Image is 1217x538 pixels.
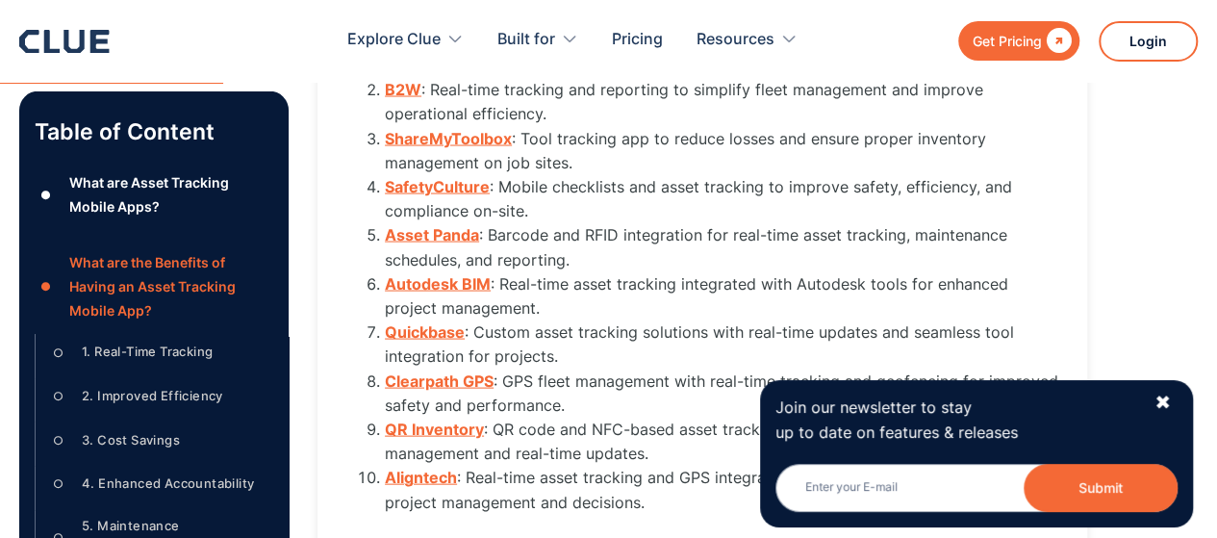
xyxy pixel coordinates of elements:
a: B2W [385,80,421,99]
div: ○ [47,382,70,411]
div: ○ [47,338,70,367]
a: ○1. Real-Time Tracking [47,338,259,367]
a: QR Inventory [385,420,484,439]
div: Built for [497,10,578,70]
div: Built for [497,10,555,70]
a: Pricing [612,10,663,70]
div: 4. Enhanced Accountability [82,472,254,496]
div: 1. Real-Time Tracking [82,340,213,364]
div: ● [35,181,58,210]
p: Table of Content [35,116,273,147]
div: ✖ [1154,391,1171,415]
div: Explore Clue [347,10,464,70]
div: Explore Clue [347,10,441,70]
div: Resources [697,10,798,70]
li: : Real-time tracking and reporting to simplify fleet management and improve operational efficiency. [385,78,1058,126]
li: : GPS fleet management with real-time tracking and geofencing for improved safety and performance. [385,370,1058,418]
div: What are the Benefits of Having an Asset Tracking Mobile App? [69,250,273,323]
p: Join our newsletter to stay up to date on features & releases [775,396,1137,444]
a: ○3. Cost Savings [47,425,259,454]
div: 2. Improved Efficiency [82,384,223,408]
input: Enter your E-mail [775,464,1178,512]
div: Get Pricing [973,29,1042,53]
li: : QR code and NFC-based asset tracking for quick, mobile inventory management and real-time updates. [385,418,1058,466]
a: ●What are Asset Tracking Mobile Apps? [35,170,273,218]
a: ●What are the Benefits of Having an Asset Tracking Mobile App? [35,250,273,323]
div: ○ [47,425,70,454]
li: : Tool tracking app to reduce losses and ensure proper inventory management on job sites. [385,127,1058,175]
a: SafetyCulture [385,177,490,196]
a: Asset Panda [385,225,479,244]
a: Clearpath GPS [385,371,494,391]
div: Resources [697,10,774,70]
div: 3. Cost Savings [82,428,180,452]
li: : Barcode and RFID integration for real-time asset tracking, maintenance schedules, and reporting. [385,223,1058,271]
div: What are Asset Tracking Mobile Apps? [69,170,273,218]
a: Get Pricing [958,21,1079,61]
div:  [1042,29,1072,53]
div: ○ [47,470,70,499]
a: ○2. Improved Efficiency [47,382,259,411]
a: Aligntech [385,468,457,487]
div: ● [35,272,58,301]
button: Submit [1024,464,1178,512]
a: Quickbase [385,322,465,342]
li: : Custom asset tracking solutions with real-time updates and seamless tool integration for projects. [385,320,1058,369]
li: : Real-time asset tracking and GPS integration with mobile access for better project management a... [385,466,1058,514]
li: : Mobile checklists and asset tracking to improve safety, efficiency, and compliance on-site. [385,175,1058,223]
li: : Real-time asset tracking integrated with Autodesk tools for enhanced project management. [385,272,1058,320]
a: Autodesk BIM [385,274,491,294]
a: Login [1099,21,1198,62]
a: ShareMyToolbox [385,129,512,148]
a: ○4. Enhanced Accountability [47,470,259,499]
